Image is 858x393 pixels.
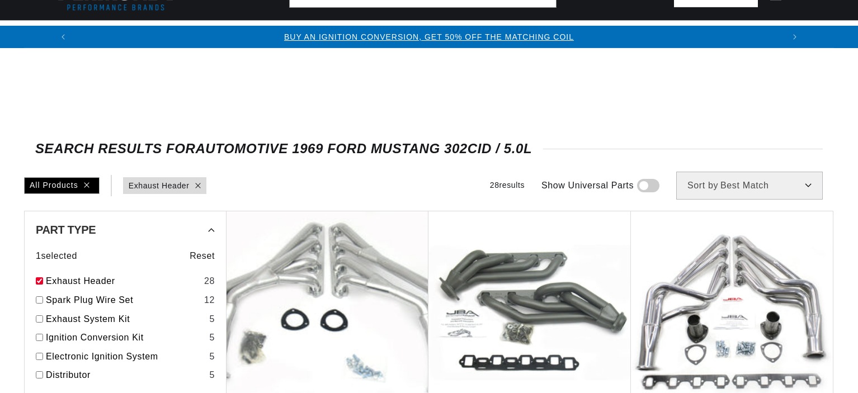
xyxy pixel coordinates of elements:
[204,293,215,307] div: 12
[36,224,96,235] span: Part Type
[209,349,215,364] div: 5
[209,312,215,326] div: 5
[190,249,215,263] span: Reset
[173,21,296,47] summary: Coils & Distributors
[687,181,718,190] span: Sort by
[296,21,491,47] summary: Headers, Exhausts & Components
[46,312,205,326] a: Exhaust System Kit
[209,330,215,345] div: 5
[490,181,525,190] span: 28 results
[74,31,784,43] div: Announcement
[52,21,173,47] summary: Ignition Conversions
[284,32,574,41] a: BUY AN IGNITION CONVERSION, GET 50% OFF THE MATCHING COIL
[46,274,200,288] a: Exhaust Header
[491,21,575,47] summary: Engine Swaps
[204,274,215,288] div: 28
[676,172,823,200] select: Sort by
[35,143,823,154] div: SEARCH RESULTS FOR Automotive 1969 Ford Mustang 302cid / 5.0L
[24,26,834,48] slideshow-component: Translation missing: en.sections.announcements.announcement_bar
[46,330,205,345] a: Ignition Conversion Kit
[46,293,200,307] a: Spark Plug Wire Set
[541,178,634,193] span: Show Universal Parts
[129,179,190,192] a: Exhaust Header
[46,349,205,364] a: Electronic Ignition System
[24,177,100,194] div: All Products
[575,21,685,47] summary: Battery Products
[36,249,77,263] span: 1 selected
[74,31,784,43] div: 1 of 3
[52,26,74,48] button: Translation missing: en.sections.announcements.previous_announcement
[209,368,215,382] div: 5
[784,26,806,48] button: Translation missing: en.sections.announcements.next_announcement
[46,368,205,382] a: Distributor
[685,21,791,47] summary: Spark Plug Wires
